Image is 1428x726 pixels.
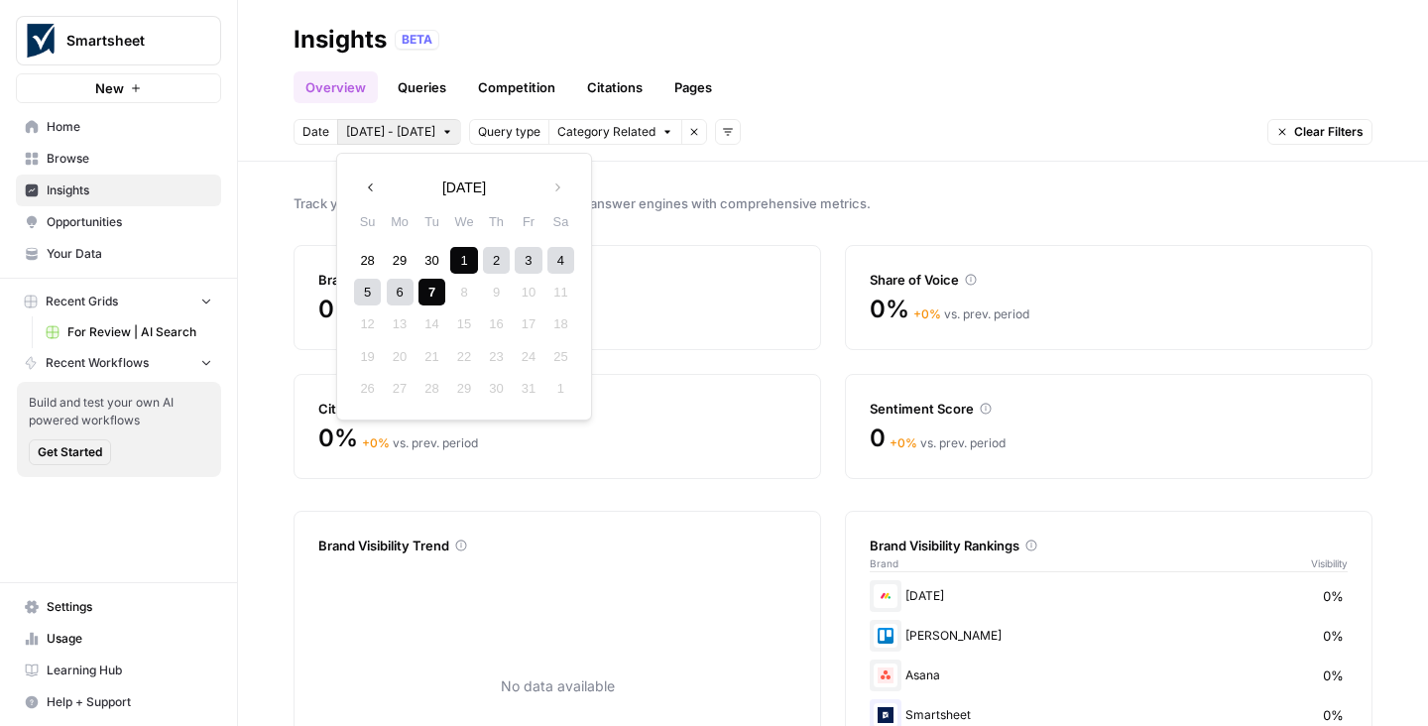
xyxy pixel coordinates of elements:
a: Queries [386,71,458,103]
span: Your Data [47,245,212,263]
div: vs. prev. period [913,305,1029,323]
button: Recent Grids [16,287,221,316]
button: Category Related [548,119,681,145]
div: Fr [515,208,541,235]
div: Not available Wednesday, October 15th, 2025 [450,310,477,337]
div: Not available Saturday, October 25th, 2025 [547,343,574,370]
span: Brand [870,555,898,571]
div: Insights [294,24,387,56]
span: Query type [478,123,540,141]
a: Home [16,111,221,143]
div: Not available Wednesday, October 22nd, 2025 [450,343,477,370]
div: Not available Monday, October 20th, 2025 [387,343,414,370]
a: Pages [662,71,724,103]
div: We [450,208,477,235]
span: 0% [870,294,909,325]
div: Brand Visibility [318,270,796,290]
div: Not available Friday, October 31st, 2025 [515,375,541,402]
span: Recent Grids [46,293,118,310]
div: [DATE] - [DATE] [336,153,592,421]
div: Tu [418,208,445,235]
span: 0% [318,294,358,325]
div: Not available Saturday, October 18th, 2025 [547,310,574,337]
button: Help + Support [16,686,221,718]
div: Not available Saturday, November 1st, 2025 [547,375,574,402]
span: [DATE] - [DATE] [346,123,435,141]
div: Choose Tuesday, September 30th, 2025 [418,247,445,274]
button: Workspace: Smartsheet [16,16,221,65]
div: BETA [395,30,439,50]
div: Not available Thursday, October 30th, 2025 [483,375,510,402]
span: Clear Filters [1294,123,1364,141]
span: Home [47,118,212,136]
div: Choose Saturday, October 4th, 2025 [547,247,574,274]
button: Get Started [29,439,111,465]
div: Su [354,208,381,235]
div: Not available Thursday, October 16th, 2025 [483,310,510,337]
span: 0% [1323,705,1344,725]
div: Not available Sunday, October 26th, 2025 [354,375,381,402]
a: Browse [16,143,221,175]
div: Not available Monday, October 13th, 2025 [387,310,414,337]
a: Insights [16,175,221,206]
a: Your Data [16,238,221,270]
div: Th [483,208,510,235]
div: Not available Thursday, October 23rd, 2025 [483,343,510,370]
a: Settings [16,591,221,623]
div: Not available Sunday, October 12th, 2025 [354,310,381,337]
div: Asana [870,660,1348,691]
span: For Review | AI Search [67,323,212,341]
div: Sentiment Score [870,399,1348,419]
div: Sa [547,208,574,235]
div: Choose Friday, October 3rd, 2025 [515,247,541,274]
span: + 0 % [890,435,917,450]
img: dsapf59eflvgghzeeaxzhlzx3epe [874,624,897,648]
img: li8d5ttnro2voqnqabfqcnxcmgof [874,664,897,687]
span: Browse [47,150,212,168]
span: New [95,78,124,98]
div: Not available Sunday, October 19th, 2025 [354,343,381,370]
img: j0006o4w6wdac5z8yzb60vbgsr6k [874,584,897,608]
a: For Review | AI Search [37,316,221,348]
a: Citations [575,71,654,103]
span: 0% [1323,586,1344,606]
div: Not available Saturday, October 11th, 2025 [547,279,574,305]
div: Choose Tuesday, October 7th, 2025 [418,279,445,305]
div: Brand Visibility Trend [318,536,796,555]
span: 0% [1323,665,1344,685]
div: Not available Tuesday, October 28th, 2025 [418,375,445,402]
span: Visibility [1311,555,1348,571]
div: Choose Wednesday, October 1st, 2025 [450,247,477,274]
div: Mo [387,208,414,235]
button: Clear Filters [1267,119,1372,145]
a: Overview [294,71,378,103]
span: Recent Workflows [46,354,149,372]
div: Citation Rate [318,399,796,419]
span: + 0 % [913,306,941,321]
span: Insights [47,181,212,199]
button: New [16,73,221,103]
div: vs. prev. period [890,434,1006,452]
span: Get Started [38,443,102,461]
div: Choose Thursday, October 2nd, 2025 [483,247,510,274]
span: Learning Hub [47,662,212,679]
div: Brand Visibility Rankings [870,536,1348,555]
div: Choose Sunday, September 28th, 2025 [354,247,381,274]
div: vs. prev. period [362,434,478,452]
span: Date [302,123,329,141]
div: Not available Friday, October 10th, 2025 [515,279,541,305]
div: Not available Wednesday, October 29th, 2025 [450,375,477,402]
a: Competition [466,71,567,103]
div: Choose Sunday, October 5th, 2025 [354,279,381,305]
span: [DATE] [442,178,486,197]
span: Build and test your own AI powered workflows [29,394,209,429]
div: Choose Monday, October 6th, 2025 [387,279,414,305]
div: Not available Thursday, October 9th, 2025 [483,279,510,305]
div: Share of Voice [870,270,1348,290]
img: Smartsheet Logo [23,23,59,59]
a: Learning Hub [16,655,221,686]
span: + 0 % [362,435,390,450]
div: Not available Friday, October 24th, 2025 [515,343,541,370]
div: Not available Friday, October 17th, 2025 [515,310,541,337]
span: 0% [318,423,358,454]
